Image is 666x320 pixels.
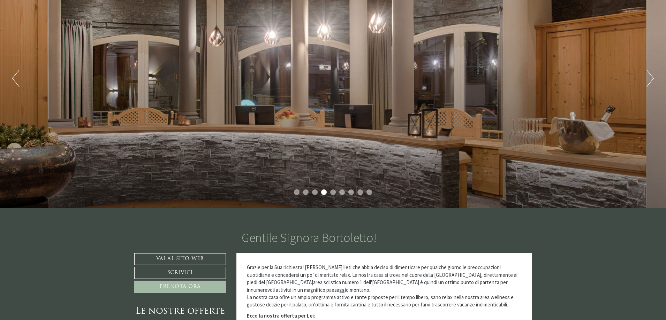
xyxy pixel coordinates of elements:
[10,32,92,37] small: 14:06
[12,70,20,87] button: Previous
[120,5,155,16] div: mercoledì
[5,18,96,38] div: Buon giorno, come possiamo aiutarla?
[237,184,275,196] button: Invia
[646,70,654,87] button: Next
[134,267,226,279] a: Scrivici
[247,264,522,309] p: Grazie per la Sua richiesta! [PERSON_NAME] lieti che abbia deciso di dimenticare per qualche gior...
[242,231,377,245] h1: Gentile Signora Bortoletto!
[134,281,226,293] a: Prenota ora
[247,312,315,319] strong: Ecco la nostra offerta per Lei:
[10,20,92,25] div: Montis – Active Nature Spa
[134,253,226,265] a: Vai al sito web
[134,305,226,318] div: Le nostre offerte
